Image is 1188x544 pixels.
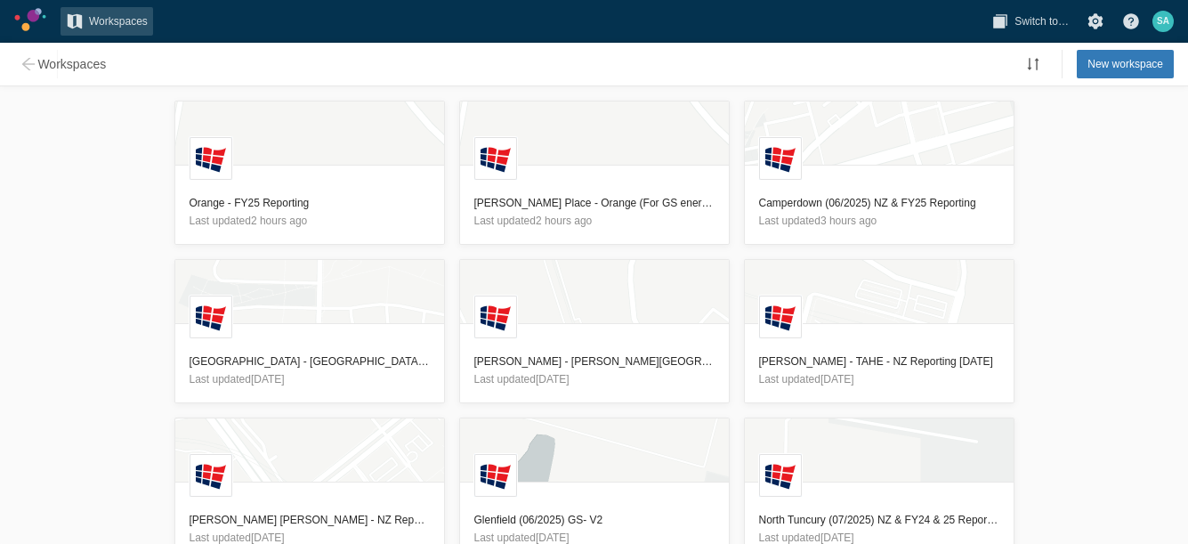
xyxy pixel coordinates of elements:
a: Workspaces [61,7,153,36]
p: Last updated [DATE] [474,370,715,388]
a: LLandcom logo[GEOGRAPHIC_DATA] - [GEOGRAPHIC_DATA] Reporting - [DATE]Last updated[DATE] [174,259,445,403]
h3: [PERSON_NAME] Place - Orange (For GS energy and GHG reporting) MT - For Sami [474,194,715,212]
a: LLandcom logo[PERSON_NAME] - TAHE - NZ Reporting [DATE]Last updated[DATE] [744,259,1014,403]
div: SA [1152,11,1174,32]
div: L [190,296,232,338]
a: LLandcom logoOrange - FY25 ReportingLast updated2 hours ago [174,101,445,245]
nav: Breadcrumb [32,50,111,78]
h3: Camperdown (06/2025) NZ & FY25 Reporting [759,194,999,212]
a: LLandcom logo[PERSON_NAME] Place - Orange (For GS energy and GHG reporting) MT - For SamiLast upd... [459,101,730,245]
p: Last updated 2 hours ago [474,212,715,230]
h3: Orange - FY25 Reporting [190,194,430,212]
h3: [GEOGRAPHIC_DATA] - [GEOGRAPHIC_DATA] Reporting - [DATE] [190,353,430,370]
div: L [190,454,232,497]
h3: [PERSON_NAME] - TAHE - NZ Reporting [DATE] [759,353,999,370]
span: Workspaces [37,55,106,73]
h3: Glenfield (06/2025) GS- V2 [474,511,715,529]
div: L [190,137,232,180]
div: L [474,296,517,338]
div: L [759,137,802,180]
a: LLandcom logoCamperdown (06/2025) NZ & FY25 ReportingLast updated3 hours ago [744,101,1014,245]
a: Workspaces [32,50,111,78]
button: New workspace [1077,50,1174,78]
p: Last updated [DATE] [190,370,430,388]
h3: [PERSON_NAME] - [PERSON_NAME][GEOGRAPHIC_DATA] - NZ Reporting - [DATE] [474,353,715,370]
div: L [474,454,517,497]
h3: North Tuncury (07/2025) NZ & FY24 & 25 Reporting [759,511,999,529]
span: Workspaces [89,12,148,30]
p: Last updated 2 hours ago [190,212,430,230]
a: LLandcom logo[PERSON_NAME] - [PERSON_NAME][GEOGRAPHIC_DATA] - NZ Reporting - [DATE]Last updated[D... [459,259,730,403]
div: L [759,454,802,497]
div: L [474,137,517,180]
p: Last updated [DATE] [759,370,999,388]
p: Last updated 3 hours ago [759,212,999,230]
span: New workspace [1087,55,1163,73]
button: Switch to… [986,7,1074,36]
span: Switch to… [1014,12,1069,30]
div: L [759,296,802,338]
h3: [PERSON_NAME] [PERSON_NAME] - NZ Reporting [DATE] [190,511,430,529]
